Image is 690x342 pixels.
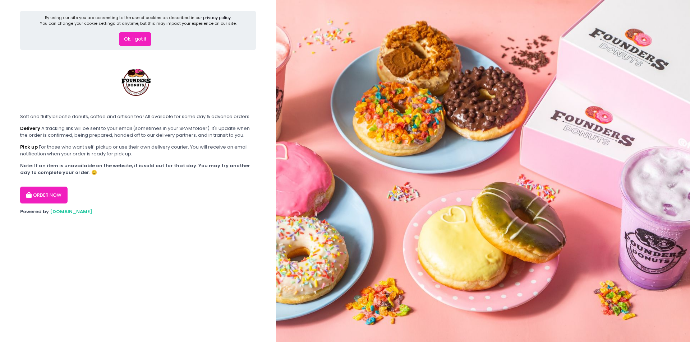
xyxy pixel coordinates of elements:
[203,15,231,20] a: privacy policy.
[20,113,256,120] div: Soft and fluffy brioche donuts, coffee and artisan tea! All available for same day & advance orders.
[20,187,68,204] button: ORDER NOW
[20,144,38,150] b: Pick up
[20,144,256,158] div: For those who want self-pickup or use their own delivery courier. You will receive an email notif...
[40,15,236,27] div: By using our site you are consenting to the use of cookies as described in our You can change you...
[20,125,40,132] b: Delivery
[20,208,256,215] div: Powered by
[20,162,256,176] div: Note: If an item is unavailable on the website, it is sold out for that day. You may try another ...
[119,32,151,46] button: Ok, I got it
[110,55,164,108] img: Founders Donuts
[50,208,92,215] a: [DOMAIN_NAME]
[20,125,256,139] div: A tracking link will be sent to your email (sometimes in your SPAM folder). It'll update when the...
